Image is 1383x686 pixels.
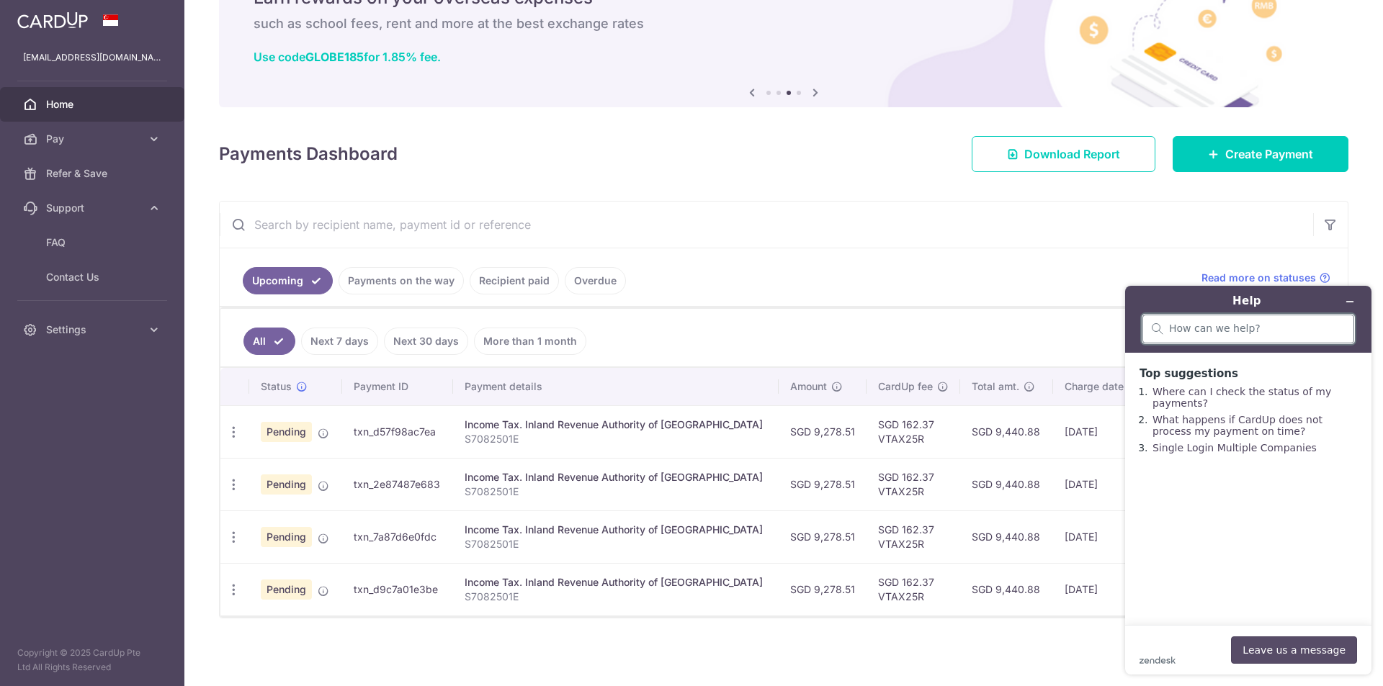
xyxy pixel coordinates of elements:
[465,523,767,537] div: Income Tax. Inland Revenue Authority of [GEOGRAPHIC_DATA]
[342,563,453,615] td: txn_d9c7a01e3be
[46,235,141,250] span: FAQ
[339,267,464,294] a: Payments on the way
[565,267,626,294] a: Overdue
[261,422,312,442] span: Pending
[301,328,378,355] a: Next 7 days
[465,418,767,432] div: Income Tax. Inland Revenue Authority of [GEOGRAPHIC_DATA]
[243,267,333,294] a: Upcoming
[960,405,1053,458] td: SGD 9,440.88
[465,432,767,446] p: S7082501E
[46,322,141,337] span: Settings
[878,379,933,394] span: CardUp fee
[220,202,1313,248] input: Search by recipient name, payment id or reference
[470,267,559,294] a: Recipient paid
[261,474,312,495] span: Pending
[960,458,1053,510] td: SGD 9,440.88
[779,510,867,563] td: SGD 9,278.51
[972,136,1155,172] a: Download Report
[1201,271,1330,285] a: Read more on statuses
[465,484,767,499] p: S7082501E
[342,510,453,563] td: txn_7a87d6e0fdc
[453,368,779,405] th: Payment details
[465,575,767,590] div: Income Tax. Inland Revenue Authority of [GEOGRAPHIC_DATA]
[1053,458,1152,510] td: [DATE]
[465,537,767,551] p: S7082501E
[243,328,295,355] a: All
[1053,405,1152,458] td: [DATE]
[779,405,867,458] td: SGD 9,278.51
[960,510,1053,563] td: SGD 9,440.88
[46,166,141,181] span: Refer & Save
[1173,136,1348,172] a: Create Payment
[17,12,88,29] img: CardUp
[342,368,453,405] th: Payment ID
[219,141,398,167] h4: Payments Dashboard
[261,527,312,547] span: Pending
[474,328,586,355] a: More than 1 month
[465,590,767,604] p: S7082501E
[254,50,441,64] a: Use codeGLOBE185for 1.85% fee.
[305,50,364,64] b: GLOBE185
[867,510,960,563] td: SGD 162.37 VTAX25R
[254,15,1314,32] h6: such as school fees, rent and more at the best exchange rates
[23,50,161,65] p: [EMAIL_ADDRESS][DOMAIN_NAME]
[342,458,453,510] td: txn_2e87487e683
[1065,379,1124,394] span: Charge date
[384,328,468,355] a: Next 30 days
[960,563,1053,615] td: SGD 9,440.88
[46,97,141,112] span: Home
[32,10,62,23] span: Help
[1024,145,1120,163] span: Download Report
[261,379,292,394] span: Status
[867,405,960,458] td: SGD 162.37 VTAX25R
[1053,510,1152,563] td: [DATE]
[867,458,960,510] td: SGD 162.37 VTAX25R
[342,405,453,458] td: txn_d57f98ac7ea
[261,579,312,600] span: Pending
[972,379,1019,394] span: Total amt.
[790,379,827,394] span: Amount
[779,563,867,615] td: SGD 9,278.51
[46,132,141,146] span: Pay
[1053,563,1152,615] td: [DATE]
[46,270,141,284] span: Contact Us
[1225,145,1313,163] span: Create Payment
[46,201,141,215] span: Support
[1201,271,1316,285] span: Read more on statuses
[1114,274,1383,686] iframe: Find more information here
[867,563,960,615] td: SGD 162.37 VTAX25R
[779,458,867,510] td: SGD 9,278.51
[465,470,767,484] div: Income Tax. Inland Revenue Authority of [GEOGRAPHIC_DATA]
